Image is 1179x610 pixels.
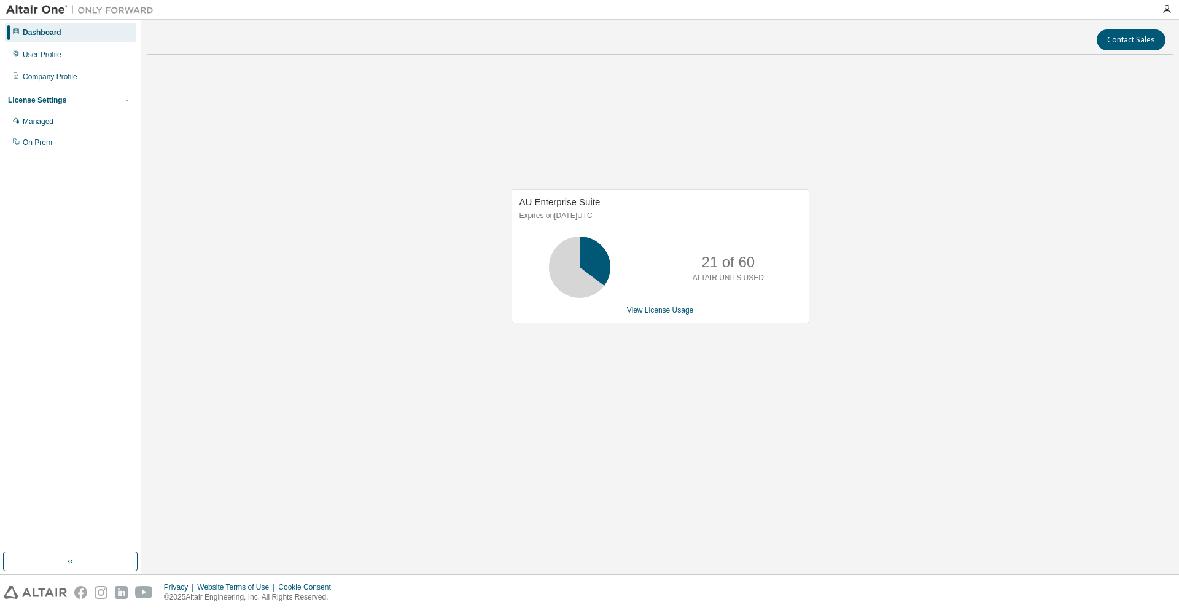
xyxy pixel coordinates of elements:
[23,28,61,37] div: Dashboard
[164,592,338,603] p: © 2025 Altair Engineering, Inc. All Rights Reserved.
[693,273,764,283] p: ALTAIR UNITS USED
[627,306,694,315] a: View License Usage
[8,95,66,105] div: License Settings
[95,586,107,599] img: instagram.svg
[23,138,52,147] div: On Prem
[23,72,77,82] div: Company Profile
[74,586,87,599] img: facebook.svg
[6,4,160,16] img: Altair One
[278,582,338,592] div: Cookie Consent
[519,197,601,207] span: AU Enterprise Suite
[519,211,798,221] p: Expires on [DATE] UTC
[1097,29,1165,50] button: Contact Sales
[701,252,755,273] p: 21 of 60
[164,582,197,592] div: Privacy
[23,117,53,127] div: Managed
[23,50,61,60] div: User Profile
[135,586,153,599] img: youtube.svg
[4,586,67,599] img: altair_logo.svg
[197,582,278,592] div: Website Terms of Use
[115,586,128,599] img: linkedin.svg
